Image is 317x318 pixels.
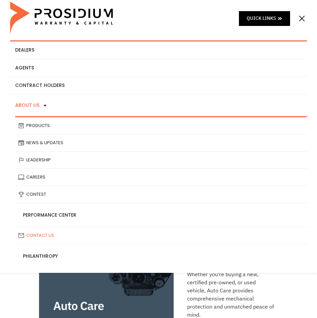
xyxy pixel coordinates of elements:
[15,117,307,134] a: Products
[15,227,307,244] a: Contact Us
[10,77,307,94] a: Contract Holders
[15,134,307,151] a: News & Updates
[10,41,307,59] a: Dealers
[15,152,307,168] a: Leadership
[10,59,307,77] a: Agents
[15,203,307,227] a: Performance Center
[15,169,307,186] a: Careers
[15,186,307,203] a: Contest
[247,14,276,23] span: Quick Links
[239,11,290,26] a: Quick Links
[15,116,307,268] ul: About Us
[15,244,307,268] a: Philanthropy
[10,95,307,116] a: About Us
